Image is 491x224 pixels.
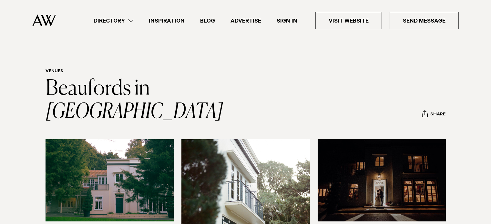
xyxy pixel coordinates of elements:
img: Wedding couple at night in front of homestead [318,139,446,221]
img: Historic homestead at Beaufords in Totara Park [46,139,174,221]
img: Auckland Weddings Logo [32,15,56,26]
a: Sign In [269,16,305,25]
a: Venues [46,69,63,74]
span: Share [430,112,445,118]
a: Inspiration [141,16,192,25]
a: Beaufords in [GEOGRAPHIC_DATA] [46,79,223,122]
a: Directory [86,16,141,25]
a: Advertise [223,16,269,25]
a: Send Message [390,12,459,29]
button: Share [422,110,446,120]
a: Visit Website [315,12,382,29]
a: Blog [192,16,223,25]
